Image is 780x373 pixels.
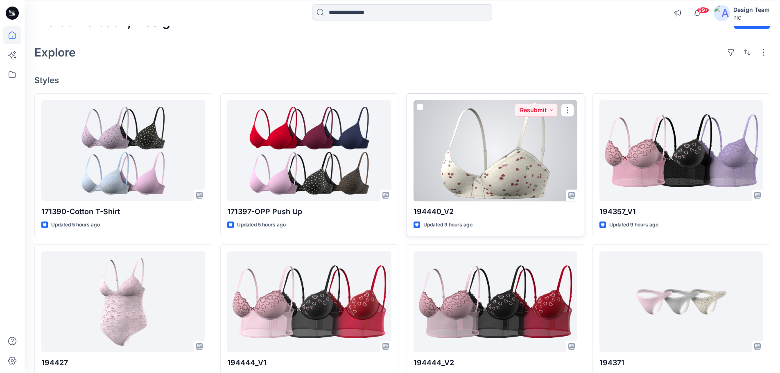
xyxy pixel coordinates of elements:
[227,357,391,368] p: 194444_V1
[41,357,205,368] p: 194427
[51,221,100,229] p: Updated 5 hours ago
[599,100,763,201] a: 194357_V1
[697,7,709,14] span: 99+
[34,46,76,59] h2: Explore
[599,206,763,217] p: 194357_V1
[34,75,770,85] h4: Styles
[714,5,730,21] img: avatar
[423,221,473,229] p: Updated 9 hours ago
[414,251,577,353] a: 194444_V2
[227,206,391,217] p: 171397-OPP Push Up
[414,100,577,201] a: 194440_V2
[609,221,658,229] p: Updated 9 hours ago
[41,100,205,201] a: 171390-Cotton T-Shirt
[414,206,577,217] p: 194440_V2
[41,206,205,217] p: 171390-Cotton T-Shirt
[733,15,770,21] div: PIC
[41,251,205,353] a: 194427
[227,251,391,353] a: 194444_V1
[599,251,763,353] a: 194371
[599,357,763,368] p: 194371
[733,5,770,15] div: Design Team
[414,357,577,368] p: 194444_V2
[237,221,286,229] p: Updated 5 hours ago
[227,100,391,201] a: 171397-OPP Push Up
